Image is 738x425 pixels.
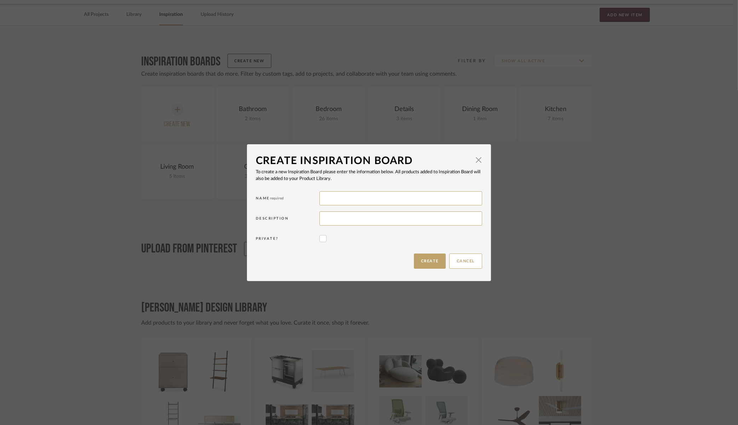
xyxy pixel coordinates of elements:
button: Cancel [449,254,482,269]
button: Close [472,153,486,167]
button: Create [414,254,446,269]
div: Name [256,195,319,204]
span: required [270,197,284,200]
div: Description [256,215,319,225]
span: To create a new Inspiration Board please enter the information below. All products added to Inspi... [256,170,480,181]
div: Private? [256,235,319,245]
div: Create Inspiration Board [256,153,472,169]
